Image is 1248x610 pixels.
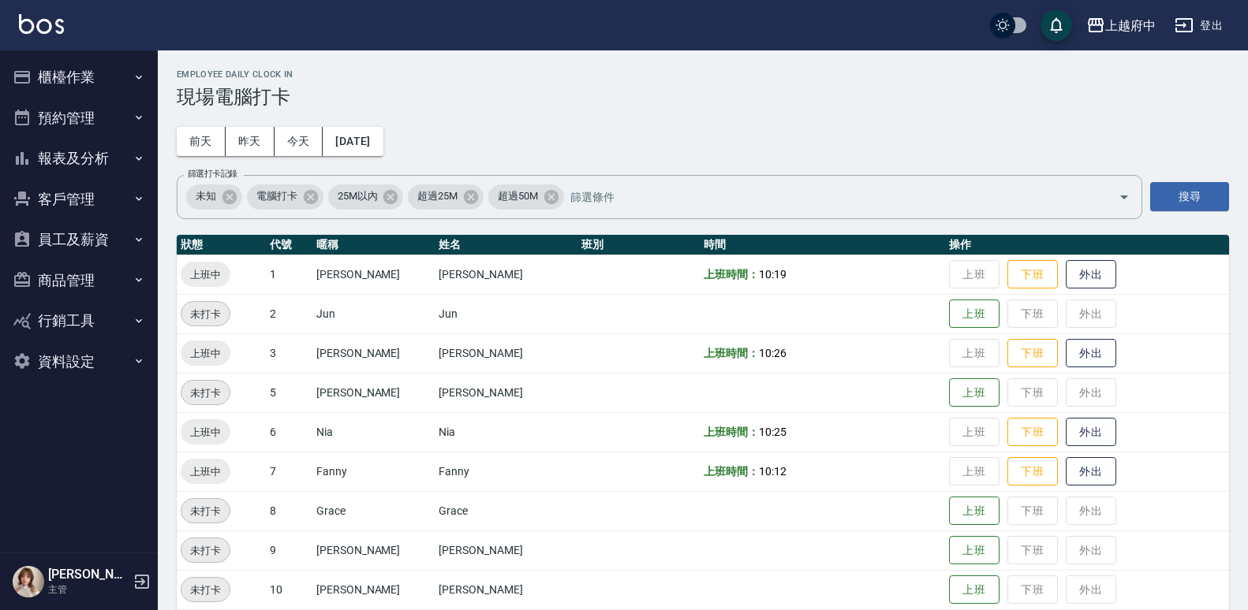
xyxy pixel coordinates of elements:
[177,86,1229,108] h3: 現場電腦打卡
[266,570,312,609] td: 10
[759,426,787,438] span: 10:25
[266,452,312,491] td: 7
[1112,184,1137,210] button: Open
[949,536,1000,565] button: 上班
[1168,11,1229,40] button: 登出
[186,188,226,204] span: 未知
[312,452,435,491] td: Fanny
[1066,457,1116,486] button: 外出
[435,294,577,333] td: Jun
[577,235,700,255] th: 班別
[1150,182,1229,211] button: 搜尋
[181,582,230,598] span: 未打卡
[181,463,230,480] span: 上班中
[1066,260,1116,289] button: 外出
[949,378,1000,407] button: 上班
[266,294,312,333] td: 2
[435,255,577,294] td: [PERSON_NAME]
[949,299,1000,329] button: 上班
[759,347,787,359] span: 10:26
[247,184,323,210] div: 電腦打卡
[181,385,230,401] span: 未打卡
[266,530,312,570] td: 9
[1007,260,1058,289] button: 下班
[704,347,759,359] b: 上班時間：
[6,98,151,139] button: 預約管理
[177,235,266,255] th: 狀態
[177,127,226,156] button: 前天
[704,465,759,478] b: 上班時間：
[408,188,467,204] span: 超過25M
[266,373,312,412] td: 5
[704,268,759,281] b: 上班時間：
[435,530,577,570] td: [PERSON_NAME]
[188,168,237,180] label: 篩選打卡記錄
[1007,457,1058,486] button: 下班
[48,567,129,582] h5: [PERSON_NAME]
[488,184,564,210] div: 超過50M
[13,566,44,597] img: Person
[48,582,129,597] p: 主管
[312,235,435,255] th: 暱稱
[435,570,577,609] td: [PERSON_NAME]
[1007,418,1058,447] button: 下班
[312,570,435,609] td: [PERSON_NAME]
[949,497,1000,526] button: 上班
[1007,339,1058,368] button: 下班
[181,542,230,559] span: 未打卡
[275,127,323,156] button: 今天
[312,412,435,452] td: Nia
[181,266,230,283] span: 上班中
[759,268,787,281] span: 10:19
[312,333,435,373] td: [PERSON_NAME]
[312,255,435,294] td: [PERSON_NAME]
[6,57,151,98] button: 櫃檯作業
[704,426,759,438] b: 上班時間：
[6,300,151,341] button: 行銷工具
[312,530,435,570] td: [PERSON_NAME]
[6,260,151,301] button: 商品管理
[435,373,577,412] td: [PERSON_NAME]
[19,14,64,34] img: Logo
[435,412,577,452] td: Nia
[266,491,312,530] td: 8
[1066,418,1116,447] button: 外出
[435,333,577,373] td: [PERSON_NAME]
[266,333,312,373] td: 3
[312,373,435,412] td: [PERSON_NAME]
[181,503,230,519] span: 未打卡
[181,306,230,322] span: 未打卡
[328,184,404,210] div: 25M以內
[1066,339,1116,368] button: 外出
[177,69,1229,80] h2: Employee Daily Clock In
[408,184,484,210] div: 超過25M
[435,491,577,530] td: Grace
[700,235,945,255] th: 時間
[312,294,435,333] td: Jun
[312,491,435,530] td: Grace
[226,127,275,156] button: 昨天
[949,575,1000,604] button: 上班
[566,183,1091,210] input: 篩選條件
[6,219,151,260] button: 員工及薪資
[488,188,547,204] span: 超過50M
[181,424,230,441] span: 上班中
[266,255,312,294] td: 1
[266,412,312,452] td: 6
[435,235,577,255] th: 姓名
[1080,9,1162,42] button: 上越府中
[435,452,577,491] td: Fanny
[6,179,151,220] button: 客戶管理
[181,345,230,362] span: 上班中
[323,127,383,156] button: [DATE]
[6,341,151,382] button: 資料設定
[6,138,151,179] button: 報表及分析
[945,235,1229,255] th: 操作
[759,465,787,478] span: 10:12
[1105,16,1156,35] div: 上越府中
[266,235,312,255] th: 代號
[328,188,387,204] span: 25M以內
[1041,9,1072,41] button: save
[186,184,242,210] div: 未知
[247,188,307,204] span: 電腦打卡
